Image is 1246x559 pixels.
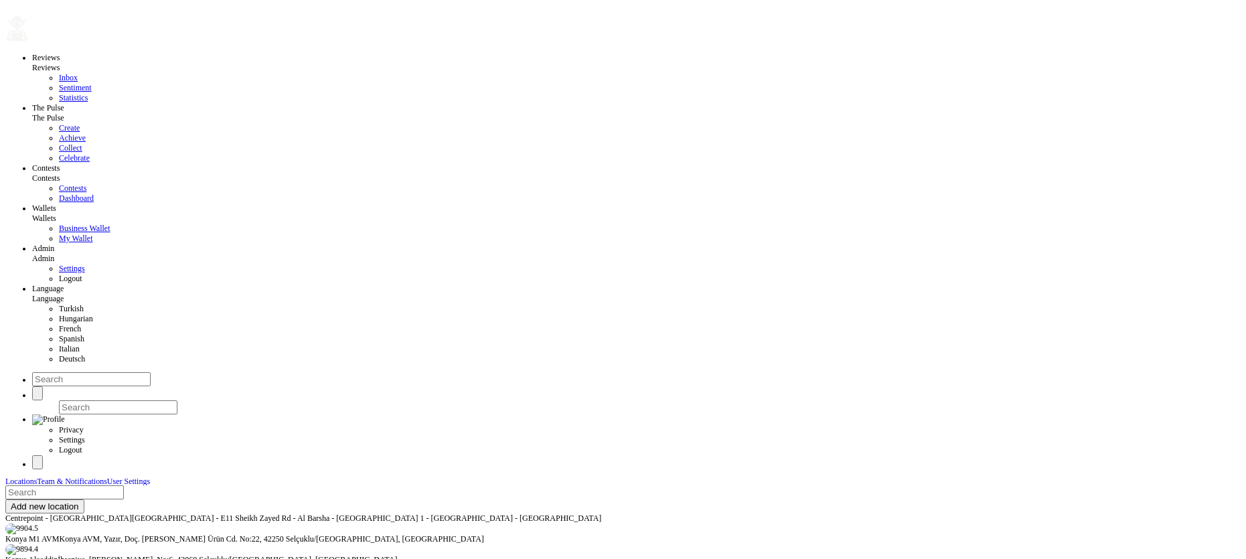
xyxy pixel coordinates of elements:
[32,284,64,293] a: Language
[28,524,38,533] span: 4.5
[59,425,84,434] span: Privacy
[59,234,92,243] a: My Wallet
[32,214,56,223] span: Wallets
[32,53,60,62] a: Reviews
[28,544,38,554] span: 4.4
[32,173,60,183] span: Contests
[107,477,150,485] a: User Settings
[37,477,106,485] a: Team & Notifications
[59,274,82,283] span: Logout
[32,294,64,303] span: Language
[59,153,90,163] a: Celebrate
[59,324,81,333] span: French
[5,477,37,485] a: Locations
[5,534,59,544] span: Konya M1 AVM
[11,501,79,511] span: Add new location
[59,435,85,445] span: Settings
[59,354,85,364] span: Deutsch
[5,513,132,523] span: Centrepoint - [GEOGRAPHIC_DATA]
[59,264,85,273] a: Settings
[59,93,88,102] a: Statistics
[5,499,84,513] button: Add new location
[32,204,56,213] a: Wallets
[59,400,177,414] input: Search
[32,372,151,386] input: Search
[59,123,80,133] a: Create
[59,445,82,455] span: Logout
[5,485,124,499] input: Search
[59,334,84,343] span: Spanish
[59,344,80,353] span: Italian
[32,414,65,425] img: Profile
[32,163,60,173] a: Contests
[59,73,78,82] a: Inbox
[59,314,93,323] span: Hungarian
[59,133,86,143] a: Achieve
[32,113,64,123] span: The Pulse
[59,183,86,193] a: Contests
[32,63,60,72] span: Reviews
[5,524,28,534] img: 990
[59,143,82,153] a: Collect
[5,544,28,555] img: 989
[59,193,94,203] a: Dashboard
[59,83,92,92] a: Sentiment
[5,15,29,42] img: ReviewElf Logo
[59,534,483,544] span: Konya AVM, Yazır, Doç. [PERSON_NAME] Ürün Cd. No:22, 42250 Selçuklu/[GEOGRAPHIC_DATA], [GEOGRAPHI...
[59,304,84,313] span: Turkish
[32,254,54,263] span: Admin
[32,244,54,253] a: Admin
[32,103,64,112] a: The Pulse
[132,513,601,523] span: [GEOGRAPHIC_DATA] - E11 Sheikh Zayed Rd - Al Barsha - [GEOGRAPHIC_DATA] 1 - [GEOGRAPHIC_DATA] - [...
[59,224,110,233] a: Business Wallet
